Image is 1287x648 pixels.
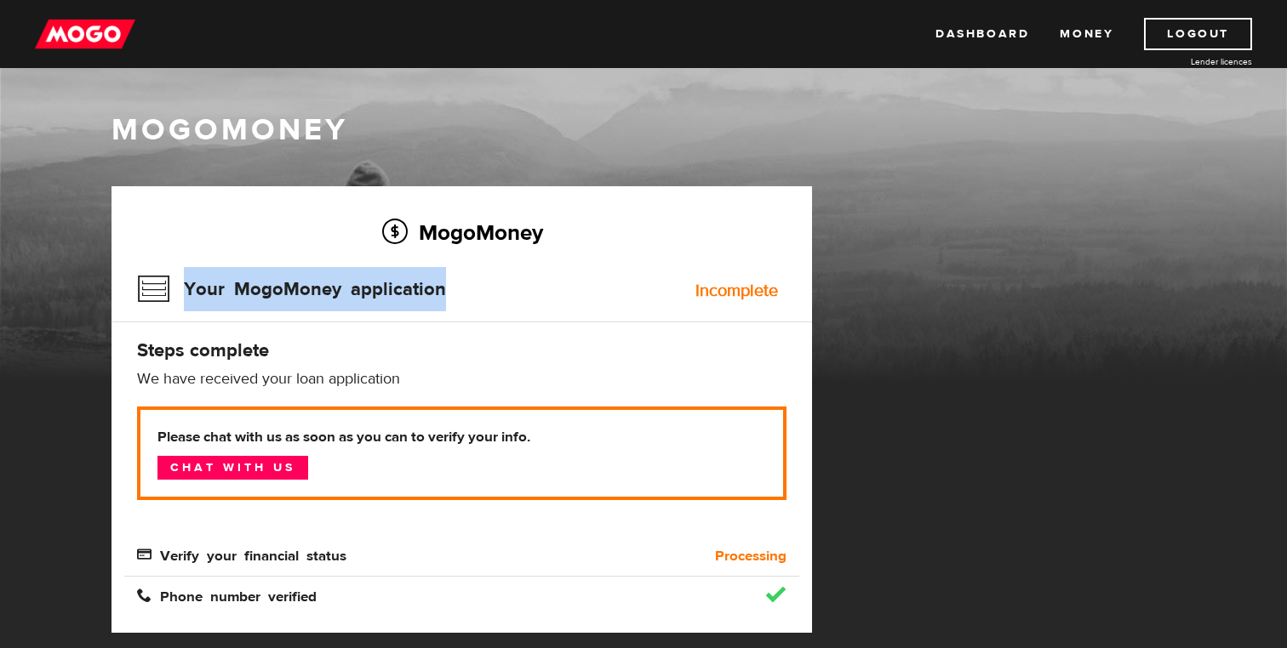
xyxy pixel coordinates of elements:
iframe: LiveChat chat widget [947,253,1287,648]
b: Please chat with us as soon as you can to verify your info. [157,427,766,447]
a: Chat with us [157,456,308,480]
img: mogo_logo-11ee424be714fa7cbb0f0f49df9e16ec.png [35,18,135,50]
b: Processing [715,546,786,566]
a: Dashboard [935,18,1029,50]
h4: Steps complete [137,338,786,362]
span: Verify your financial status [137,547,346,561]
a: Logout [1144,18,1252,50]
h1: MogoMoney [112,112,1175,148]
span: Phone number verified [137,588,317,602]
h2: MogoMoney [137,214,786,250]
p: We have received your loan application [137,369,786,389]
a: Lender licences [1124,55,1252,68]
div: Incomplete [695,282,778,299]
h3: Your MogoMoney application [137,267,446,311]
a: Money [1060,18,1113,50]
